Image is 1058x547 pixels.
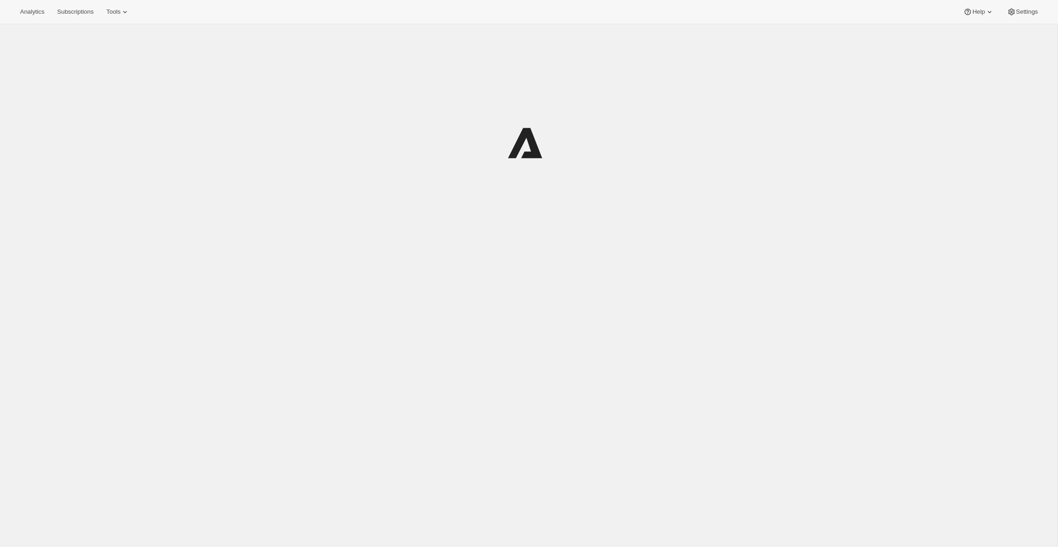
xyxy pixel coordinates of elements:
[52,5,99,18] button: Subscriptions
[972,8,985,16] span: Help
[1016,8,1038,16] span: Settings
[1001,5,1043,18] button: Settings
[57,8,93,16] span: Subscriptions
[106,8,120,16] span: Tools
[958,5,999,18] button: Help
[20,8,44,16] span: Analytics
[15,5,50,18] button: Analytics
[101,5,135,18] button: Tools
